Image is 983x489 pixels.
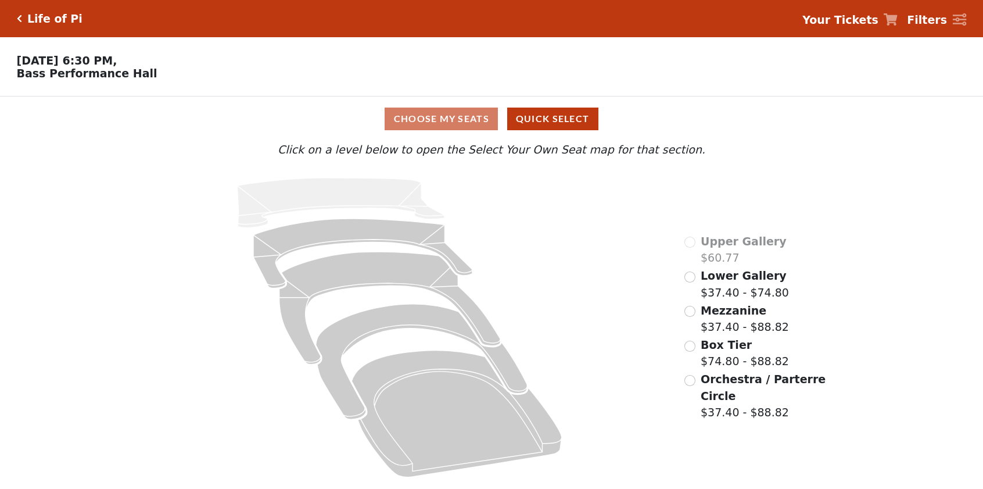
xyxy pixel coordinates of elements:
p: Click on a level below to open the Select Your Own Seat map for that section. [131,141,852,158]
path: Upper Gallery - Seats Available: 0 [237,178,444,228]
path: Orchestra / Parterre Circle - Seats Available: 13 [351,351,562,477]
a: Filters [907,12,966,28]
a: Click here to go back to filters [17,15,22,23]
h5: Life of Pi [27,12,82,26]
label: $74.80 - $88.82 [701,337,789,370]
label: $37.40 - $88.82 [701,371,827,421]
strong: Your Tickets [802,13,878,26]
span: Box Tier [701,338,752,351]
a: Your Tickets [802,12,898,28]
span: Lower Gallery [701,269,787,282]
span: Upper Gallery [701,235,787,248]
button: Quick Select [507,108,598,130]
label: $60.77 [701,233,787,266]
label: $37.40 - $74.80 [701,267,789,301]
label: $37.40 - $88.82 [701,302,789,335]
span: Mezzanine [701,304,766,317]
strong: Filters [907,13,947,26]
span: Orchestra / Parterre Circle [701,373,826,402]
